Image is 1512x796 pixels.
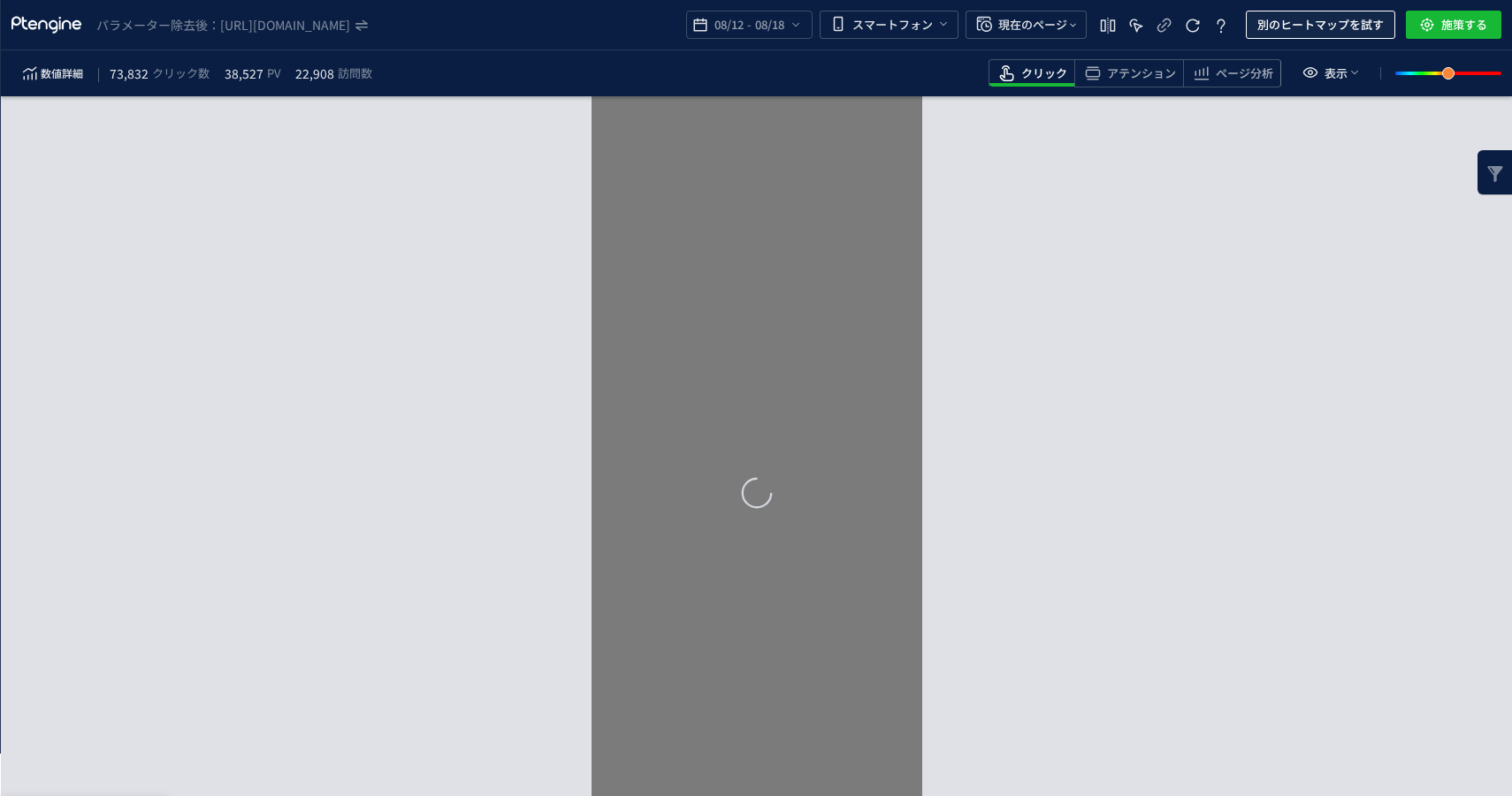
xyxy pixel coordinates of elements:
[41,63,83,84] span: 数値詳細
[711,7,747,42] span: 08/12
[267,63,280,84] span: PV
[11,59,91,87] button: 数値詳細
[1,50,1512,96] div: heatmap-toolbar
[295,63,334,84] span: 22,908
[820,11,958,39] button: スマートフォン
[110,63,149,84] span: 73,832
[96,16,220,34] span: パラメーター除去後：
[1406,11,1501,39] button: 施策する
[1246,11,1395,39] button: 別のヒートマップを試す
[998,11,1067,39] span: 現在のページ
[1325,59,1348,87] span: 表示
[747,7,752,42] span: -
[1441,11,1487,39] span: 施策する
[966,11,1087,39] button: 現在のページ
[152,63,210,84] span: クリック数
[220,16,352,34] i: https://etvos.com/shop/default.aspx*
[1107,65,1176,82] span: アテンション
[752,7,788,42] span: 08/18
[1021,65,1067,82] span: クリック
[1395,57,1501,89] div: slider between 0 and 200
[338,63,372,84] span: 訪問数
[225,63,263,84] span: 38,527
[1257,11,1384,39] span: 別のヒートマップを試す
[852,11,933,39] span: スマートフォン
[1288,59,1373,87] button: 表示
[1216,65,1273,82] span: ページ分析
